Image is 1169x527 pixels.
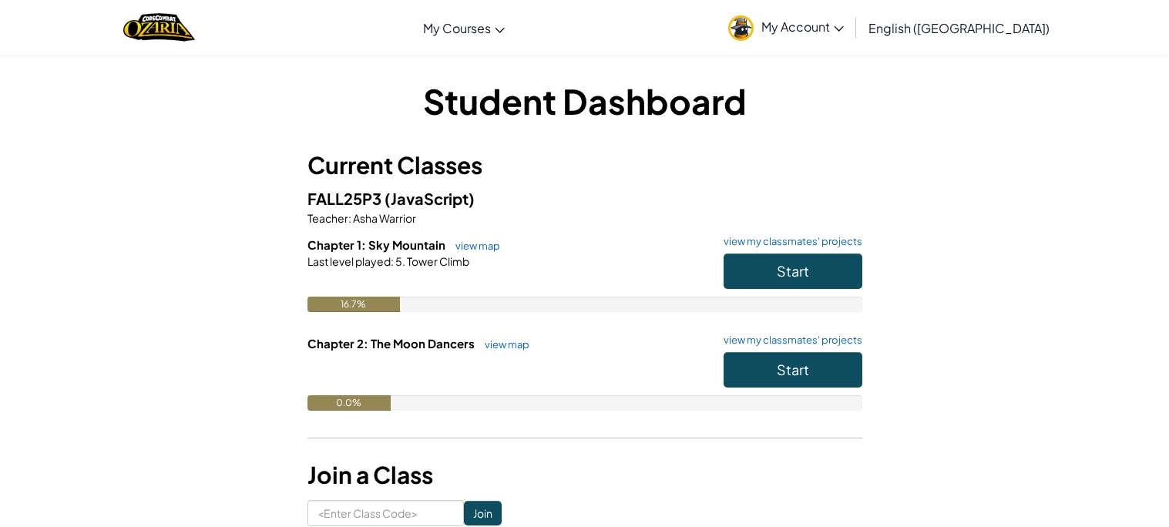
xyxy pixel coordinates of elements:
[716,335,862,345] a: view my classmates' projects
[777,262,809,280] span: Start
[307,297,400,312] div: 16.7%
[868,20,1050,36] span: English ([GEOGRAPHIC_DATA])
[123,12,195,43] img: Home
[724,352,862,388] button: Start
[348,211,351,225] span: :
[307,336,477,351] span: Chapter 2: The Moon Dancers
[477,338,529,351] a: view map
[307,458,862,492] h3: Join a Class
[307,148,862,183] h3: Current Classes
[448,240,500,252] a: view map
[307,189,385,208] span: FALL25P3
[307,254,391,268] span: Last level played
[721,3,852,52] a: My Account
[391,254,394,268] span: :
[415,7,512,49] a: My Courses
[307,237,448,252] span: Chapter 1: Sky Mountain
[861,7,1057,49] a: English ([GEOGRAPHIC_DATA])
[307,395,391,411] div: 0.0%
[777,361,809,378] span: Start
[716,237,862,247] a: view my classmates' projects
[123,12,195,43] a: Ozaria by CodeCombat logo
[307,500,464,526] input: <Enter Class Code>
[423,20,491,36] span: My Courses
[724,253,862,289] button: Start
[307,77,862,125] h1: Student Dashboard
[728,15,754,41] img: avatar
[761,18,844,35] span: My Account
[307,211,348,225] span: Teacher
[385,189,475,208] span: (JavaScript)
[351,211,416,225] span: Asha Warrior
[394,254,405,268] span: 5.
[405,254,469,268] span: Tower Climb
[464,501,502,525] input: Join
